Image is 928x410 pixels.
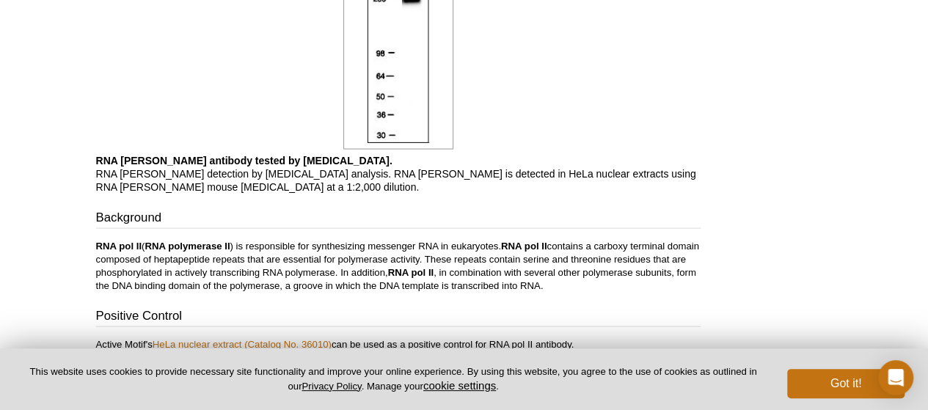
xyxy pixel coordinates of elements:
[96,154,701,194] p: RNA [PERSON_NAME] detection by [MEDICAL_DATA] analysis. RNA [PERSON_NAME] is detected in HeLa nuc...
[302,381,361,392] a: Privacy Policy
[96,209,701,230] h3: Background
[96,155,392,166] b: RNA [PERSON_NAME] antibody tested by [MEDICAL_DATA].
[153,339,332,350] a: HeLa nuclear extract (Catalog No. 36010)
[96,241,142,252] b: RNA pol II
[787,369,905,398] button: Got it!
[96,338,701,351] p: Active Motif's can be used as a positive control for RNA pol II antibody.
[145,241,230,252] b: RNA polymerase II
[23,365,763,393] p: This website uses cookies to provide necessary site functionality and improve your online experie...
[423,379,496,392] button: cookie settings
[388,267,434,278] b: RNA pol II
[96,307,701,328] h3: Positive Control
[878,360,913,395] div: Open Intercom Messenger
[96,240,701,293] p: ( ) is responsible for synthesizing messenger RNA in eukaryotes. contains a carboxy terminal doma...
[501,241,547,252] b: RNA pol II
